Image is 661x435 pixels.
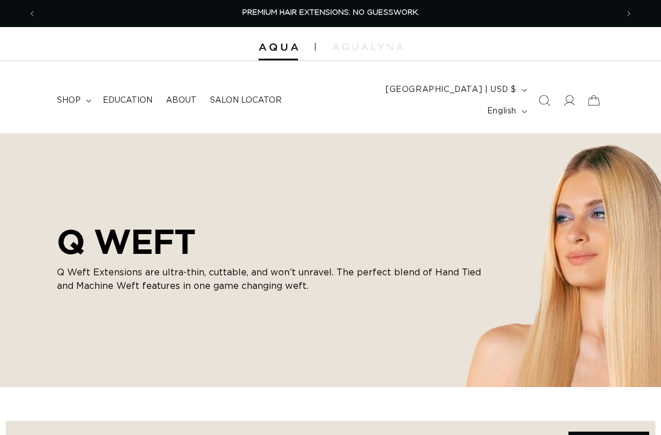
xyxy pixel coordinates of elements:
button: Next announcement [616,3,641,24]
p: Q Weft Extensions are ultra-thin, cuttable, and won’t unravel. The perfect blend of Hand Tied and... [57,266,486,293]
a: About [159,89,203,112]
span: PREMIUM HAIR EXTENSIONS. NO GUESSWORK. [242,9,419,16]
button: Previous announcement [20,3,45,24]
button: English [480,100,532,122]
summary: Search [532,88,557,113]
summary: shop [50,89,96,112]
span: English [487,106,516,117]
img: Aqua Hair Extensions [259,43,298,51]
a: Salon Locator [203,89,288,112]
span: shop [57,95,81,106]
span: Salon Locator [210,95,282,106]
button: [GEOGRAPHIC_DATA] | USD $ [379,79,532,100]
h2: Q WEFT [57,222,486,261]
span: Education [103,95,152,106]
span: [GEOGRAPHIC_DATA] | USD $ [386,84,516,96]
img: aqualyna.com [332,43,403,50]
span: About [166,95,196,106]
a: Education [96,89,159,112]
